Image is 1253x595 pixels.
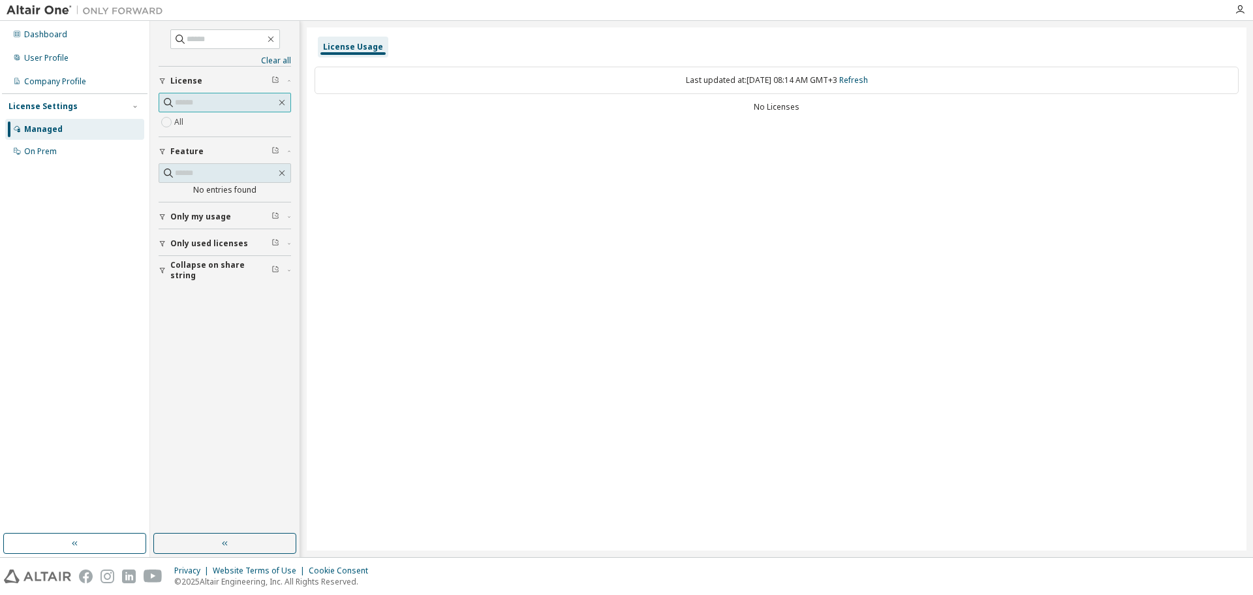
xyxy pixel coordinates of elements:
[170,212,231,222] span: Only my usage
[839,74,868,86] a: Refresh
[159,185,291,195] div: No entries found
[159,229,291,258] button: Only used licenses
[271,265,279,276] span: Clear filter
[24,146,57,157] div: On Prem
[174,566,213,576] div: Privacy
[122,570,136,583] img: linkedin.svg
[24,53,69,63] div: User Profile
[170,76,202,86] span: License
[159,137,291,166] button: Feature
[4,570,71,583] img: altair_logo.svg
[24,29,67,40] div: Dashboard
[315,102,1239,112] div: No Licenses
[7,4,170,17] img: Altair One
[144,570,162,583] img: youtube.svg
[309,566,376,576] div: Cookie Consent
[24,76,86,87] div: Company Profile
[315,67,1239,94] div: Last updated at: [DATE] 08:14 AM GMT+3
[79,570,93,583] img: facebook.svg
[271,76,279,86] span: Clear filter
[8,101,78,112] div: License Settings
[323,42,383,52] div: License Usage
[159,56,291,66] a: Clear all
[101,570,114,583] img: instagram.svg
[24,124,63,135] div: Managed
[271,238,279,249] span: Clear filter
[174,114,186,130] label: All
[159,256,291,285] button: Collapse on share string
[170,238,248,249] span: Only used licenses
[159,202,291,231] button: Only my usage
[174,576,376,587] p: © 2025 Altair Engineering, Inc. All Rights Reserved.
[271,212,279,222] span: Clear filter
[170,260,271,281] span: Collapse on share string
[271,146,279,157] span: Clear filter
[213,566,309,576] div: Website Terms of Use
[170,146,204,157] span: Feature
[159,67,291,95] button: License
